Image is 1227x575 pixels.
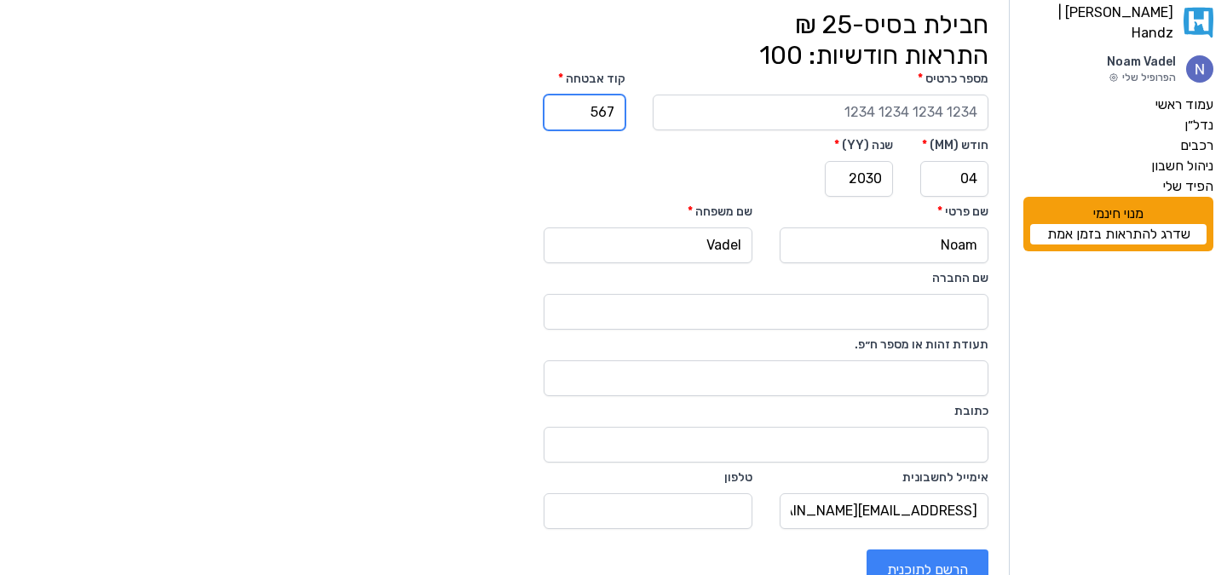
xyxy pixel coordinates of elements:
[1186,55,1213,83] img: תמונת פרופיל
[653,71,988,88] label: מספר כרטיס
[1023,95,1213,115] a: עמוד ראשי
[1023,54,1213,84] a: תמונת פרופילNoam Vadelהפרופיל שלי
[544,204,752,221] label: שם משפחה
[544,95,625,130] input: 123
[1180,135,1213,156] label: רכבים
[1023,176,1213,197] a: הפיד שלי
[544,9,988,40] h1: חבילת בסיס - 25 ₪
[1107,71,1176,84] p: הפרופיל שלי
[825,161,893,197] input: YY
[1184,115,1213,135] label: נדל״ן
[1023,115,1213,135] a: נדל״ן
[920,137,988,154] label: חודש (MM)
[544,227,752,263] input: ישראלי
[544,469,752,486] label: טלפון
[544,403,988,420] label: כתובת
[780,227,988,263] input: ישראל
[653,95,988,130] input: 1234 1234 1234 1234
[825,137,893,154] label: שנה (YY)
[544,40,988,71] h2: התראות חודשיות: 100
[544,270,988,287] label: שם החברה
[1107,54,1176,71] p: Noam Vadel
[1023,197,1213,251] div: מנוי חינמי
[1023,3,1213,43] a: [PERSON_NAME] | Handz
[544,71,625,88] label: קוד אבטחה
[544,336,988,354] label: תעודת זהות או מספר ח״פ.
[1155,95,1213,115] label: עמוד ראשי
[920,161,988,197] input: MM
[1030,224,1207,244] a: שדרג להתראות בזמן אמת
[1163,176,1213,197] label: הפיד שלי
[780,469,988,486] label: אימייל לחשבונית
[1023,156,1213,176] a: ניהול חשבון
[1151,156,1213,176] label: ניהול חשבון
[1023,135,1213,156] a: רכבים
[780,204,988,221] label: שם פרטי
